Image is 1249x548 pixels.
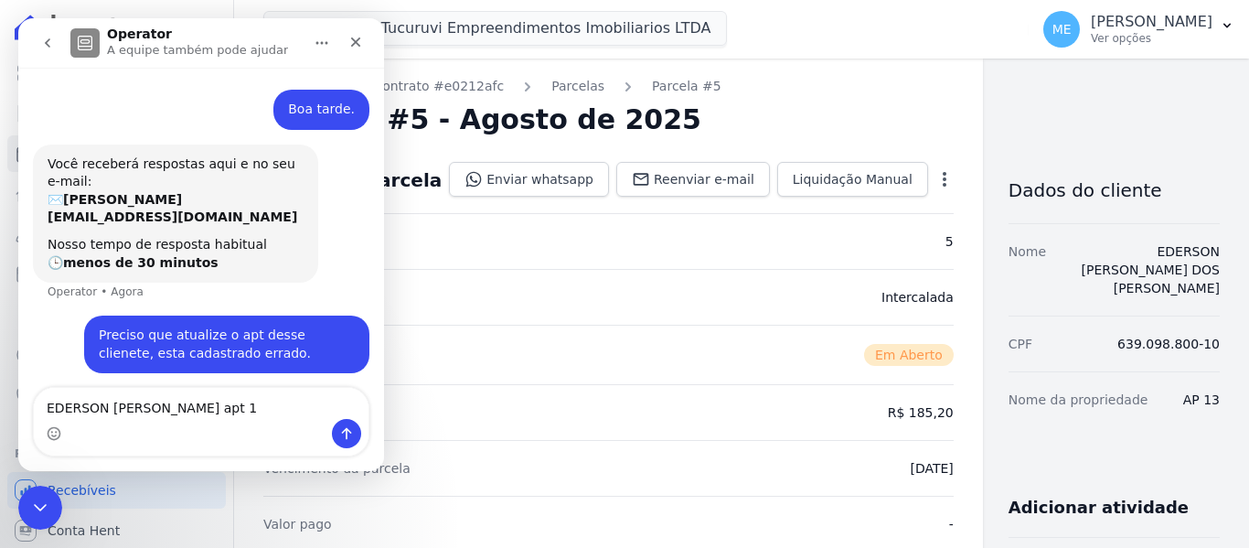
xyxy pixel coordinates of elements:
[1183,391,1220,409] dd: AP 13
[7,55,226,91] a: Visão Geral
[16,370,350,401] textarea: Envie uma mensagem...
[29,218,285,253] div: Nosso tempo de resposta habitual 🕒
[45,237,200,252] b: menos de 30 minutos
[1082,244,1220,295] a: EDERSON [PERSON_NAME] DOS [PERSON_NAME]
[314,401,343,430] button: Enviar uma mensagem
[7,472,226,509] a: Recebíveis
[1009,497,1189,519] h3: Adicionar atividade
[48,521,120,540] span: Conta Hent
[7,216,226,253] a: Clientes
[1091,13,1212,31] p: [PERSON_NAME]
[551,77,604,96] a: Parcelas
[29,174,279,207] b: [PERSON_NAME][EMAIL_ADDRESS][DOMAIN_NAME]
[80,308,336,344] div: Preciso que atualize o apt desse clienete, esta cadastrado errado.
[1052,23,1072,36] span: ME
[18,18,384,471] iframe: Intercom live chat
[66,297,351,355] div: Preciso que atualize o apt desse clienete, esta cadastrado errado.
[7,95,226,132] a: Contratos
[15,126,300,265] div: Você receberá respostas aqui e no seu e-mail:✉️[PERSON_NAME][EMAIL_ADDRESS][DOMAIN_NAME]Nosso tem...
[654,170,754,188] span: Reenviar e-mail
[7,176,226,212] a: Lotes
[270,82,336,101] div: Boa tarde.
[7,256,226,293] a: Minha Carteira
[949,515,954,533] dd: -
[263,11,727,46] button: Mk Spe08 Tucuruvi Empreendimentos Imobiliarios LTDA
[449,162,609,197] a: Enviar whatsapp
[15,297,351,377] div: Maria diz…
[1009,242,1046,297] dt: Nome
[7,296,226,333] a: Transferências
[7,135,226,172] a: Parcelas
[881,288,954,306] dd: Intercalada
[1091,31,1212,46] p: Ver opções
[793,170,913,188] span: Liquidação Manual
[1029,4,1249,55] button: ME [PERSON_NAME] Ver opções
[1009,335,1032,353] dt: CPF
[15,443,219,465] div: Plataformas
[48,481,116,500] span: Recebíveis
[89,23,270,41] p: A equipe também pode ajudar
[15,126,351,298] div: Operator diz…
[263,77,954,96] nav: Breadcrumb
[7,337,226,373] a: Crédito
[28,408,43,423] button: Selecionador de Emoji
[910,459,953,478] dd: [DATE]
[286,7,321,42] button: Início
[652,77,721,96] a: Parcela #5
[255,71,351,112] div: Boa tarde.
[1009,391,1148,409] dt: Nome da propriedade
[1117,335,1220,353] dd: 639.098.800-10
[263,103,701,136] h2: Parcela #5 - Agosto de 2025
[945,232,954,251] dd: 5
[373,77,504,96] a: Contrato #e0212afc
[616,162,770,197] a: Reenviar e-mail
[7,377,226,414] a: Negativação
[29,268,125,279] div: Operator • Agora
[15,71,351,126] div: Maria diz…
[29,137,285,209] div: Você receberá respostas aqui e no seu e-mail: ✉️
[1009,179,1220,201] h3: Dados do cliente
[321,7,354,40] div: Fechar
[888,403,954,422] dd: R$ 185,20
[777,162,928,197] a: Liquidação Manual
[18,486,62,530] iframe: Intercom live chat
[263,515,332,533] dt: Valor pago
[864,344,954,366] span: Em Aberto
